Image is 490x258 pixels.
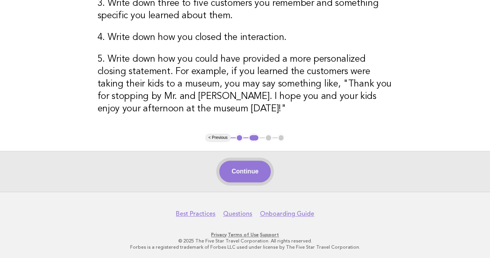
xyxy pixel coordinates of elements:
[248,134,260,142] button: 2
[228,232,259,237] a: Terms of Use
[219,161,271,182] button: Continue
[176,210,215,218] a: Best Practices
[11,244,479,250] p: Forbes is a registered trademark of Forbes LLC used under license by The Five Star Travel Corpora...
[11,238,479,244] p: © 2025 The Five Star Travel Corporation. All rights reserved.
[260,232,279,237] a: Support
[223,210,252,218] a: Questions
[211,232,227,237] a: Privacy
[11,232,479,238] p: · ·
[98,31,393,44] h3: 4. Write down how you closed the interaction.
[205,134,230,142] button: < Previous
[236,134,243,142] button: 1
[260,210,314,218] a: Onboarding Guide
[98,53,393,115] h3: 5. Write down how you could have provided a more personalized closing statement. For example, if ...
